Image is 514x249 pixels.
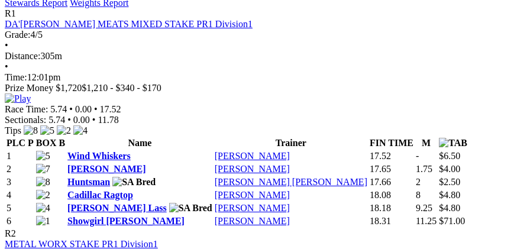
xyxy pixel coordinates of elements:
th: Trainer [214,137,368,149]
a: [PERSON_NAME] [215,190,290,200]
span: $4.80 [439,190,460,200]
span: R1 [5,8,16,18]
span: $1,210 - $340 - $170 [82,83,161,93]
td: 17.52 [369,150,414,162]
span: $71.00 [439,216,465,226]
a: [PERSON_NAME] [215,151,290,161]
img: Play [5,93,31,104]
td: 6 [6,215,34,227]
span: $4.80 [439,203,460,213]
span: 5.74 [49,115,65,125]
span: 0.00 [73,115,90,125]
span: Distance: [5,51,40,61]
text: 2 [416,177,421,187]
td: 18.18 [369,202,414,214]
img: 8 [24,125,38,136]
img: 7 [36,164,50,174]
a: [PERSON_NAME] [67,164,146,174]
a: [PERSON_NAME] [215,164,290,174]
td: 1 [6,150,34,162]
a: Wind Whiskers [67,151,131,161]
img: 5 [36,151,50,161]
span: B [59,138,65,148]
span: • [69,104,73,114]
span: • [5,62,8,72]
img: 4 [36,203,50,214]
img: SA Bred [112,177,156,187]
span: • [67,115,71,125]
img: 2 [57,125,71,136]
span: • [5,40,8,50]
img: TAB [439,138,467,148]
th: FIN TIME [369,137,414,149]
span: 0.00 [75,104,92,114]
td: 5 [6,202,34,214]
img: 5 [40,125,54,136]
span: Grade: [5,30,31,40]
span: Sectionals: [5,115,46,125]
div: 12:01pm [5,72,509,83]
img: 1 [36,216,50,227]
div: 305m [5,51,509,62]
td: 18.08 [369,189,414,201]
a: Showgirl [PERSON_NAME] [67,216,185,226]
a: [PERSON_NAME] [215,216,290,226]
img: SA Bred [169,203,212,214]
a: METAL WORX STAKE PR1 Division1 [5,239,158,249]
td: 2 [6,163,34,175]
span: 17.52 [100,104,121,114]
td: 17.66 [369,176,414,188]
img: 2 [36,190,50,201]
span: 11.78 [98,115,118,125]
span: $2.50 [439,177,460,187]
a: [PERSON_NAME] [PERSON_NAME] [215,177,367,187]
span: PLC [7,138,25,148]
a: [PERSON_NAME] Lass [67,203,167,213]
a: [PERSON_NAME] [215,203,290,213]
text: 11.25 [416,216,437,226]
a: Huntsman [67,177,110,187]
text: 1.75 [416,164,432,174]
a: DA'[PERSON_NAME] MEATS MIXED STAKE PR1 Division1 [5,19,253,29]
a: Cadillac Ragtop [67,190,133,200]
span: • [94,104,98,114]
td: 3 [6,176,34,188]
span: • [92,115,96,125]
span: Race Time: [5,104,48,114]
span: BOX [36,138,57,148]
td: 17.65 [369,163,414,175]
td: 18.31 [369,215,414,227]
th: M [415,137,437,149]
td: 4 [6,189,34,201]
text: - [416,151,419,161]
text: 8 [416,190,421,200]
text: 9.25 [416,203,432,213]
span: Tips [5,125,21,135]
th: Name [67,137,213,149]
span: Time: [5,72,27,82]
span: R2 [5,228,16,238]
div: Prize Money $1,720 [5,83,509,93]
span: $6.50 [439,151,460,161]
img: 4 [73,125,88,136]
div: 4/5 [5,30,509,40]
img: 8 [36,177,50,187]
span: 5.74 [50,104,67,114]
span: P [28,138,34,148]
span: $4.00 [439,164,460,174]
